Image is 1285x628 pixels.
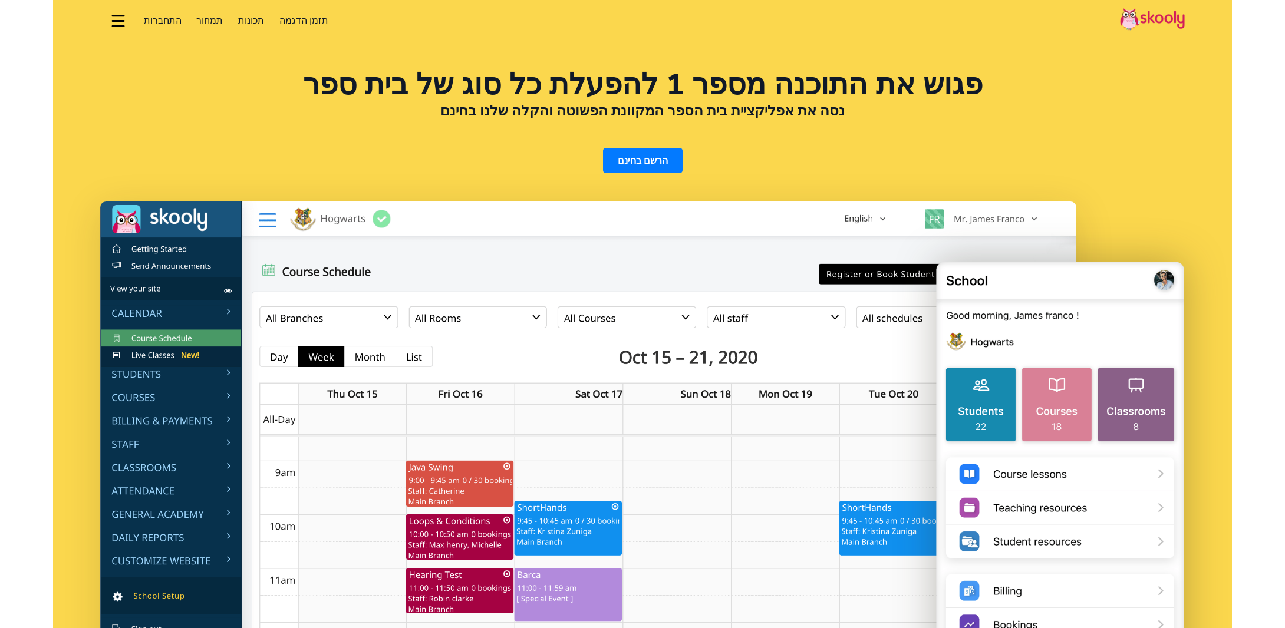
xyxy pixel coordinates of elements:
[1120,8,1185,31] img: Skooly
[100,71,1185,99] h1: פגוש את התוכנה מספר 1 להפעלת כל סוג של בית ספר
[136,11,189,30] a: התחברות
[110,7,127,34] button: dropdown menu
[100,102,1185,120] h2: נסה את אפליקציית בית הספר המקוונת הפשוטה והקלה שלנו בחינם
[272,11,336,30] a: תזמן הדגמה
[189,11,231,30] a: תמחור
[144,14,182,27] span: התחברות
[603,148,683,173] a: הרשם בחינם
[196,14,223,27] span: תמחור
[230,11,272,30] a: תכונות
